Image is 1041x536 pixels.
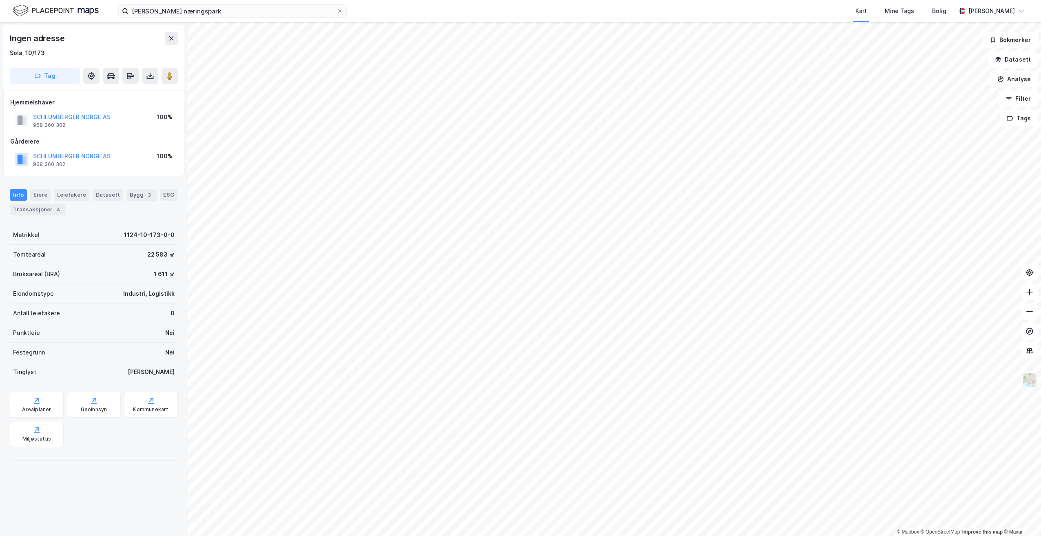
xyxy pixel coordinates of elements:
div: Leietakere [54,189,89,201]
div: Datasett [93,189,123,201]
div: 968 360 302 [33,161,65,168]
iframe: Chat Widget [1000,497,1041,536]
img: logo.f888ab2527a4732fd821a326f86c7f29.svg [13,4,99,18]
input: Søk på adresse, matrikkel, gårdeiere, leietakere eller personer [128,5,337,17]
div: Tinglyst [13,367,36,377]
a: OpenStreetMap [921,529,960,535]
div: Arealplaner [22,406,51,413]
div: Antall leietakere [13,308,60,318]
div: ESG [160,189,177,201]
div: 1124-10-173-0-0 [124,230,175,240]
div: Tomteareal [13,250,46,259]
div: Punktleie [13,328,40,338]
div: Transaksjoner [10,204,66,215]
button: Filter [999,91,1038,107]
div: 4 [54,206,62,214]
div: Matrikkel [13,230,40,240]
div: 1 611 ㎡ [154,269,175,279]
div: Bygg [126,189,157,201]
a: Improve this map [962,529,1003,535]
div: Ingen adresse [10,32,66,45]
div: Kart [855,6,867,16]
div: 968 360 302 [33,122,65,128]
div: 100% [157,151,173,161]
button: Tags [1000,110,1038,126]
div: 0 [171,308,175,318]
div: Gårdeiere [10,137,177,146]
div: [PERSON_NAME] [128,367,175,377]
div: Bolig [932,6,946,16]
div: 22 583 ㎡ [147,250,175,259]
div: Festegrunn [13,348,45,357]
img: Z [1022,372,1037,388]
div: Eiendomstype [13,289,54,299]
button: Analyse [990,71,1038,87]
div: Nei [165,328,175,338]
a: Mapbox [897,529,919,535]
div: Eiere [30,189,51,201]
div: Geoinnsyn [81,406,107,413]
div: Sola, 10/173 [10,48,45,58]
div: Bruksareal (BRA) [13,269,60,279]
div: Hjemmelshaver [10,97,177,107]
div: Kommunekart [133,406,168,413]
button: Bokmerker [983,32,1038,48]
div: [PERSON_NAME] [968,6,1015,16]
div: Nei [165,348,175,357]
button: Datasett [988,51,1038,68]
button: Tag [10,68,80,84]
div: 100% [157,112,173,122]
div: 3 [145,191,153,199]
div: Miljøstatus [22,436,51,442]
div: Industri, Logistikk [123,289,175,299]
div: Info [10,189,27,201]
div: Mine Tags [885,6,914,16]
